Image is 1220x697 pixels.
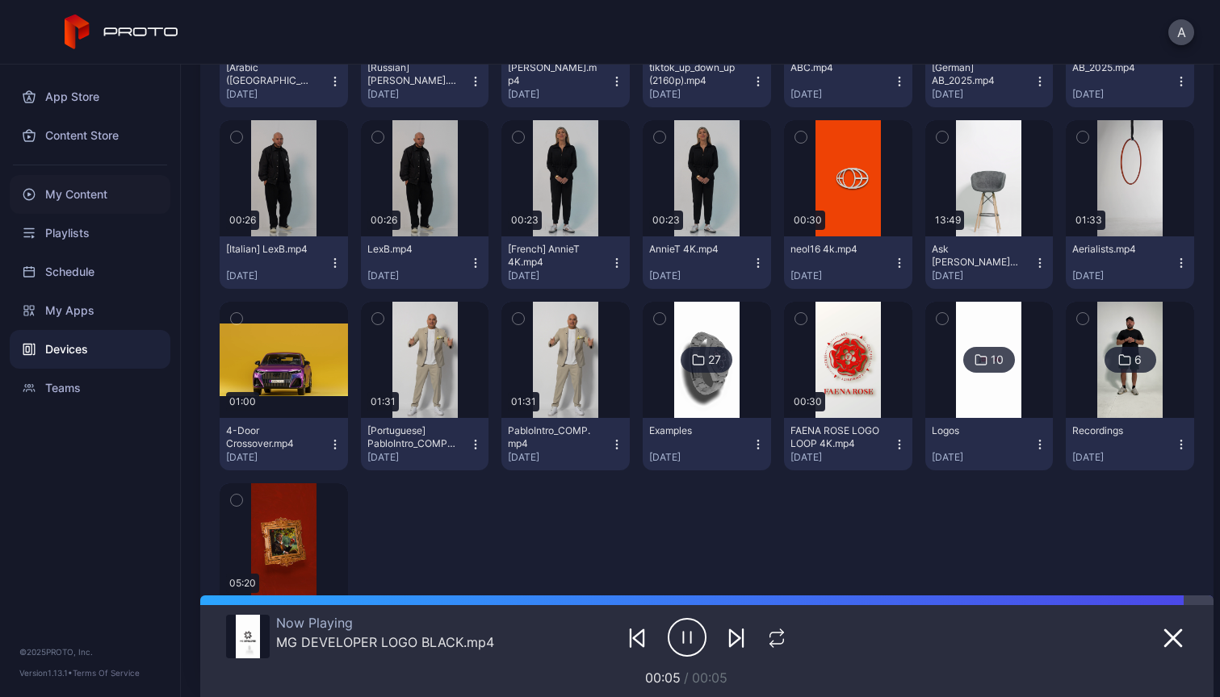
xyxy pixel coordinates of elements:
[19,668,73,678] span: Version 1.13.1 •
[1072,451,1175,464] div: [DATE]
[10,77,170,116] a: App Store
[361,418,489,470] button: [Portuguese] PabloIntro_COMP.mp4[DATE]
[790,61,879,74] div: ABC.mp4
[645,670,681,686] span: 00:05
[643,55,771,107] button: tiktok_up_down_up (2160p).mp4[DATE]
[501,418,630,470] button: PabloIntro_COMP.mp4[DATE]
[790,243,879,256] div: neol16 4k.mp4
[925,418,1054,470] button: Logos[DATE]
[784,418,912,470] button: FAENA ROSE LOGO LOOP 4K.mp4[DATE]
[708,353,721,367] div: 27
[19,645,161,658] div: © 2025 PROTO, Inc.
[508,424,597,450] div: PabloIntro_COMP.mp4
[367,243,456,256] div: LexB.mp4
[361,236,489,289] button: LexB.mp4[DATE]
[1072,424,1161,437] div: Recordings
[649,61,738,87] div: tiktok_up_down_up (2160p).mp4
[649,243,738,256] div: AnnieT 4K.mp4
[367,451,470,464] div: [DATE]
[932,243,1021,269] div: Ask Tim Draper Anything(1).mp4
[10,214,170,253] a: Playlists
[1072,269,1175,282] div: [DATE]
[649,88,752,101] div: [DATE]
[932,269,1034,282] div: [DATE]
[643,236,771,289] button: AnnieT 4K.mp4[DATE]
[1072,61,1161,74] div: AB_2025.mp4
[220,418,348,470] button: 4-Door Crossover.mp4[DATE]
[649,451,752,464] div: [DATE]
[276,615,494,631] div: Now Playing
[932,424,1021,437] div: Logos
[367,88,470,101] div: [DATE]
[1066,236,1194,289] button: Aerialists.mp4[DATE]
[991,353,1004,367] div: 10
[925,236,1054,289] button: Ask [PERSON_NAME] Anything(1).mp4[DATE]
[226,61,315,87] div: [Arabic (Saudi Arabia)] Sean.mp4
[508,243,597,269] div: [French] AnnieT 4K.mp4
[643,418,771,470] button: Examples[DATE]
[226,269,329,282] div: [DATE]
[508,61,597,87] div: Sean.mp4
[220,55,348,107] button: [Arabic ([GEOGRAPHIC_DATA])] [PERSON_NAME].mp4[DATE]
[226,243,315,256] div: [Italian] LexB.mp4
[790,269,893,282] div: [DATE]
[1066,418,1194,470] button: Recordings[DATE]
[226,88,329,101] div: [DATE]
[10,116,170,155] a: Content Store
[73,668,140,678] a: Terms Of Service
[1072,243,1161,256] div: Aerialists.mp4
[932,451,1034,464] div: [DATE]
[226,424,315,450] div: 4-Door Crossover.mp4
[932,61,1021,87] div: [German] AB_2025.mp4
[790,88,893,101] div: [DATE]
[10,291,170,330] a: My Apps
[649,269,752,282] div: [DATE]
[220,236,348,289] button: [Italian] LexB.mp4[DATE]
[692,670,727,686] span: 00:05
[10,369,170,407] a: Teams
[367,269,470,282] div: [DATE]
[10,253,170,291] a: Schedule
[508,88,610,101] div: [DATE]
[684,670,689,686] span: /
[1066,55,1194,107] button: AB_2025.mp4[DATE]
[649,424,738,437] div: Examples
[925,55,1054,107] button: [German] AB_2025.mp4[DATE]
[784,236,912,289] button: neol16 4k.mp4[DATE]
[10,330,170,369] a: Devices
[932,88,1034,101] div: [DATE]
[367,424,456,450] div: [Portuguese] PabloIntro_COMP.mp4
[10,175,170,214] a: My Content
[276,634,494,650] div: MG DEVELOPER LOGO BLACK.mp4
[1134,353,1142,367] div: 6
[784,55,912,107] button: ABC.mp4[DATE]
[367,61,456,87] div: [Russian] Sean.mp4
[361,55,489,107] button: [Russian] [PERSON_NAME].mp4[DATE]
[508,451,610,464] div: [DATE]
[501,236,630,289] button: [French] AnnieT 4K.mp4[DATE]
[501,55,630,107] button: [PERSON_NAME].mp4[DATE]
[790,451,893,464] div: [DATE]
[790,424,879,450] div: FAENA ROSE LOGO LOOP 4K.mp4
[1168,19,1194,45] button: A
[508,269,610,282] div: [DATE]
[1072,88,1175,101] div: [DATE]
[226,451,329,464] div: [DATE]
